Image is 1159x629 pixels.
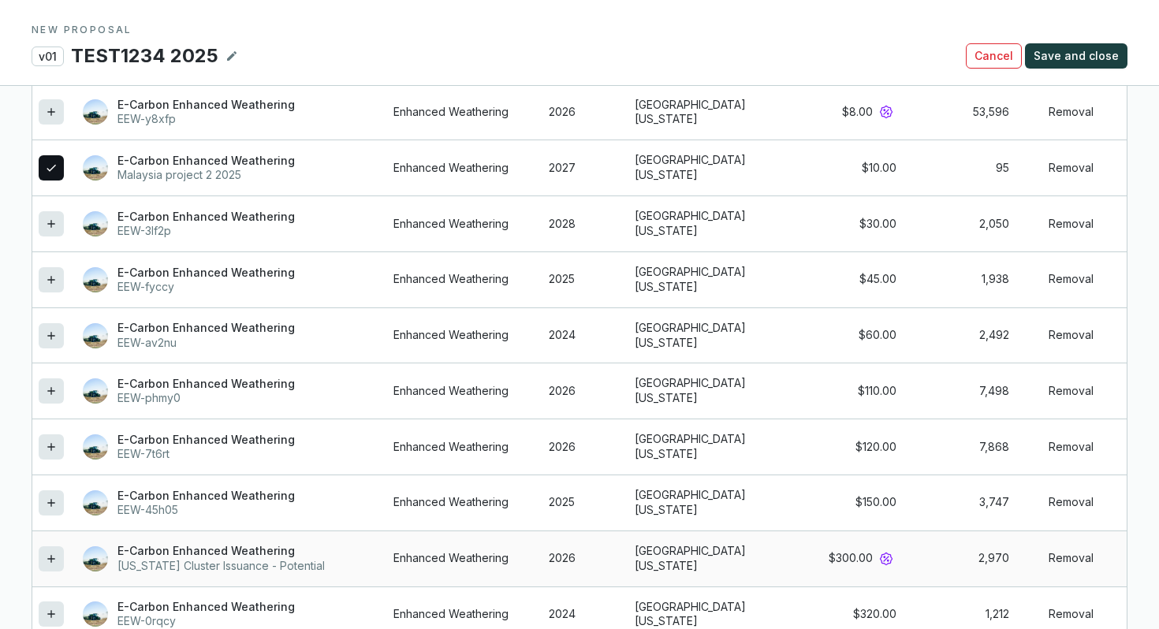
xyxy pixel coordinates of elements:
p: E-Carbon Enhanced Weathering [117,98,295,112]
p: [US_STATE] [635,336,773,351]
p: NEW PROPOSAL [32,24,1127,36]
div: $30.00 [785,217,896,232]
p: [GEOGRAPHIC_DATA] [635,265,773,280]
td: 2,970 [903,530,1016,586]
td: Removal [1016,475,1127,530]
div: $320.00 [785,607,896,622]
td: Removal [1016,84,1127,140]
div: $45.00 [785,272,896,287]
td: 2026 [542,363,628,419]
p: [GEOGRAPHIC_DATA] [635,600,773,615]
td: Enhanced Weathering [387,419,542,475]
p: [GEOGRAPHIC_DATA] [635,376,773,391]
p: [US_STATE] [635,112,773,127]
td: 2028 [542,195,628,251]
td: 1,938 [903,251,1016,307]
p: EEW-45h05 [117,503,295,517]
td: 2026 [542,84,628,140]
td: 7,498 [903,363,1016,419]
p: [GEOGRAPHIC_DATA] [635,544,773,559]
p: E-Carbon Enhanced Weathering [117,154,295,168]
td: 2026 [542,530,628,586]
div: $150.00 [785,495,896,510]
td: Removal [1016,363,1127,419]
td: Enhanced Weathering [387,140,542,195]
td: Enhanced Weathering [387,251,542,307]
td: 7,868 [903,419,1016,475]
p: EEW-av2nu [117,336,295,350]
td: 2,050 [903,195,1016,251]
p: [GEOGRAPHIC_DATA] [635,321,773,336]
div: $300.00 [785,549,896,569]
p: [US_STATE] [635,391,773,406]
td: 2026 [542,419,628,475]
div: $10.00 [785,161,896,176]
p: [US_STATE] [635,614,773,629]
p: E-Carbon Enhanced Weathering [117,266,295,280]
p: EEW-fyccy [117,280,295,294]
td: Removal [1016,419,1127,475]
span: Cancel [975,48,1013,64]
td: 2,492 [903,307,1016,363]
p: Malaysia project 2 2025 [117,168,295,182]
td: Enhanced Weathering [387,195,542,251]
p: EEW-7t6rt [117,447,295,461]
div: $8.00 [785,102,896,122]
button: Cancel [966,43,1022,69]
td: Removal [1016,251,1127,307]
p: [US_STATE] Cluster Issuance - Potential [117,559,325,573]
td: 3,747 [903,475,1016,530]
p: [US_STATE] [635,168,773,183]
p: [GEOGRAPHIC_DATA] [635,209,773,224]
p: E-Carbon Enhanced Weathering [117,544,325,558]
td: Removal [1016,530,1127,586]
button: Save and close [1025,43,1127,69]
td: Enhanced Weathering [387,475,542,530]
td: 53,596 [903,84,1016,140]
td: Removal [1016,307,1127,363]
p: [US_STATE] [635,447,773,462]
p: EEW-phmy0 [117,391,295,405]
p: [GEOGRAPHIC_DATA] [635,98,773,113]
td: 95 [903,140,1016,195]
p: [US_STATE] [635,559,773,574]
td: 2024 [542,307,628,363]
p: E-Carbon Enhanced Weathering [117,377,295,391]
p: TEST1234 2025 [70,43,219,69]
p: [GEOGRAPHIC_DATA] [635,432,773,447]
div: $110.00 [785,384,896,399]
td: Enhanced Weathering [387,363,542,419]
p: E-Carbon Enhanced Weathering [117,433,295,447]
p: [US_STATE] [635,503,773,518]
p: [US_STATE] [635,280,773,295]
p: [GEOGRAPHIC_DATA] [635,153,773,168]
td: 2027 [542,140,628,195]
p: EEW-0rqcy [117,614,295,628]
td: 2025 [542,251,628,307]
p: EEW-3lf2p [117,224,295,238]
p: [GEOGRAPHIC_DATA] [635,488,773,503]
td: Enhanced Weathering [387,84,542,140]
div: $60.00 [785,328,896,343]
span: Save and close [1034,48,1119,64]
td: Removal [1016,195,1127,251]
p: EEW-y8xfp [117,112,295,126]
td: Enhanced Weathering [387,530,542,586]
p: E-Carbon Enhanced Weathering [117,600,295,614]
td: 2025 [542,475,628,530]
p: [US_STATE] [635,224,773,239]
td: Enhanced Weathering [387,307,542,363]
p: E-Carbon Enhanced Weathering [117,489,295,503]
p: E-Carbon Enhanced Weathering [117,210,295,224]
p: E-Carbon Enhanced Weathering [117,321,295,335]
p: v01 [32,47,64,66]
td: Removal [1016,140,1127,195]
div: $120.00 [785,440,896,455]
